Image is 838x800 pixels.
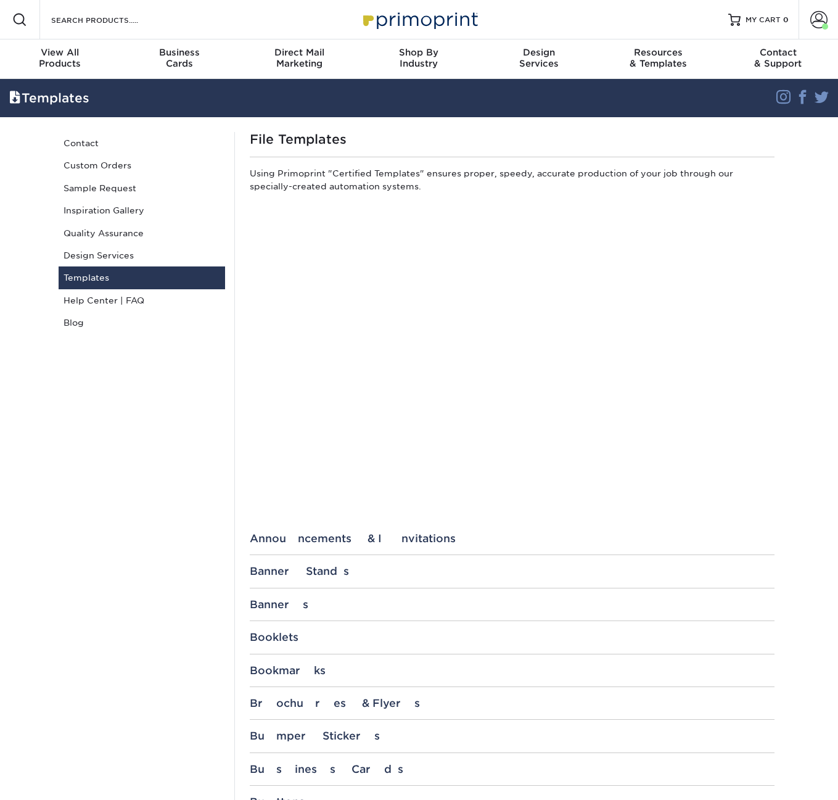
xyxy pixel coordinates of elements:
span: MY CART [746,15,781,25]
div: Announcements & Invitations [250,532,774,545]
input: SEARCH PRODUCTS..... [50,12,170,27]
p: Using Primoprint "Certified Templates" ensures proper, speedy, accurate production of your job th... [250,167,774,197]
div: Banners [250,598,774,611]
div: Services [479,47,599,69]
div: Business Cards [250,763,774,775]
a: Blog [59,311,225,334]
a: Shop ByIndustry [359,39,479,79]
a: Custom Orders [59,154,225,176]
span: Direct Mail [239,47,359,58]
a: Contact& Support [718,39,838,79]
span: Design [479,47,599,58]
a: Quality Assurance [59,222,225,244]
a: Templates [59,266,225,289]
a: BusinessCards [120,39,239,79]
a: Sample Request [59,177,225,199]
a: Resources& Templates [599,39,718,79]
img: Primoprint [358,6,481,33]
div: & Support [718,47,838,69]
a: DesignServices [479,39,599,79]
a: Design Services [59,244,225,266]
div: Booklets [250,631,774,643]
a: Contact [59,132,225,154]
a: Help Center | FAQ [59,289,225,311]
div: Banner Stands [250,565,774,577]
div: & Templates [599,47,718,69]
span: Business [120,47,239,58]
span: Resources [599,47,718,58]
span: Shop By [359,47,479,58]
span: Contact [718,47,838,58]
div: Industry [359,47,479,69]
a: Inspiration Gallery [59,199,225,221]
span: 0 [783,15,789,24]
div: Bookmarks [250,664,774,677]
h1: File Templates [250,132,774,147]
div: Marketing [239,47,359,69]
div: Cards [120,47,239,69]
div: Bumper Stickers [250,730,774,742]
a: Direct MailMarketing [239,39,359,79]
div: Brochures & Flyers [250,697,774,709]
